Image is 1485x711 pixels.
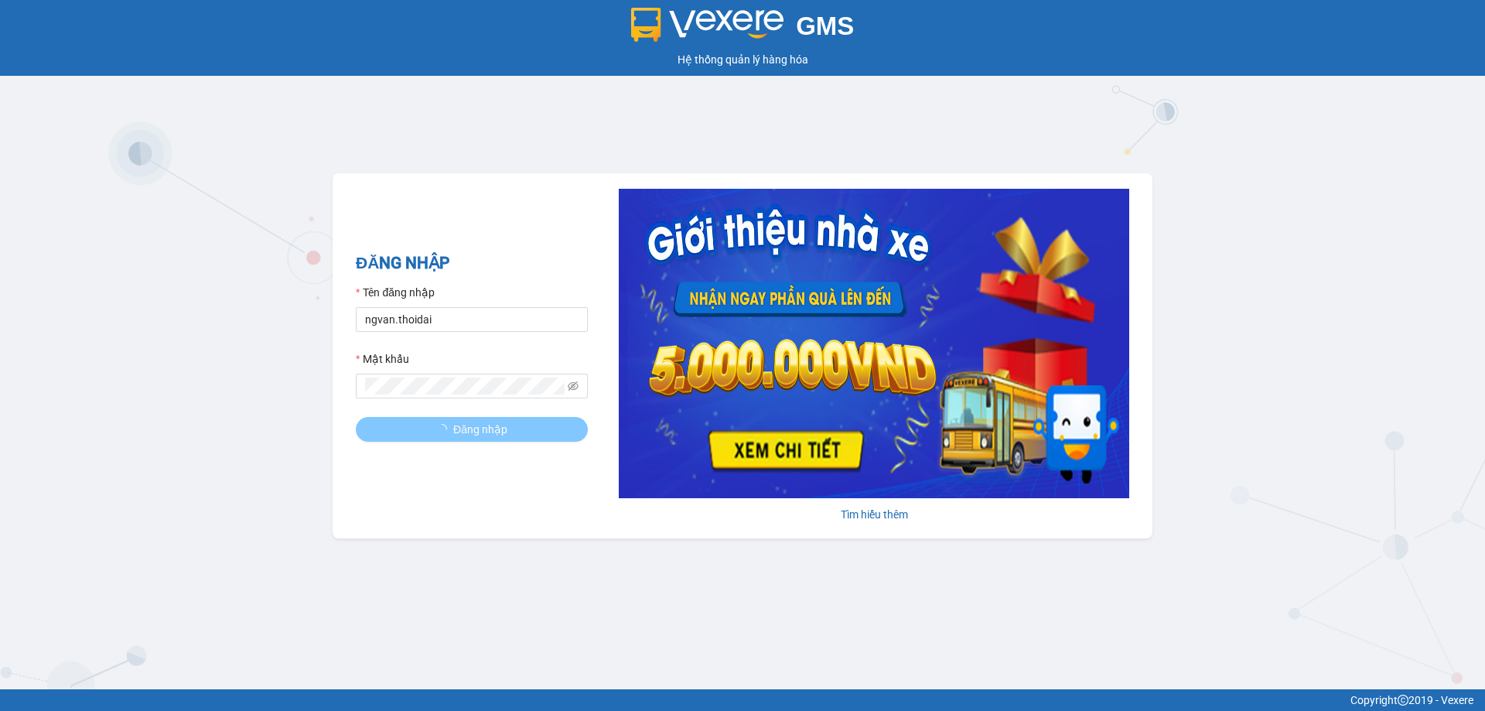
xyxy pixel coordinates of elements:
[4,51,1481,68] div: Hệ thống quản lý hàng hóa
[436,424,453,435] span: loading
[619,189,1129,498] img: banner-0
[619,506,1129,523] div: Tìm hiểu thêm
[356,251,588,276] h2: ĐĂNG NHẬP
[356,417,588,442] button: Đăng nhập
[365,378,565,395] input: Mật khẩu
[796,12,854,40] span: GMS
[568,381,579,391] span: eye-invisible
[356,284,435,301] label: Tên đăng nhập
[1398,695,1408,706] span: copyright
[356,350,409,367] label: Mật khẩu
[631,23,855,36] a: GMS
[12,692,1473,709] div: Copyright 2019 - Vexere
[453,421,507,438] span: Đăng nhập
[631,8,784,42] img: logo 2
[356,307,588,332] input: Tên đăng nhập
